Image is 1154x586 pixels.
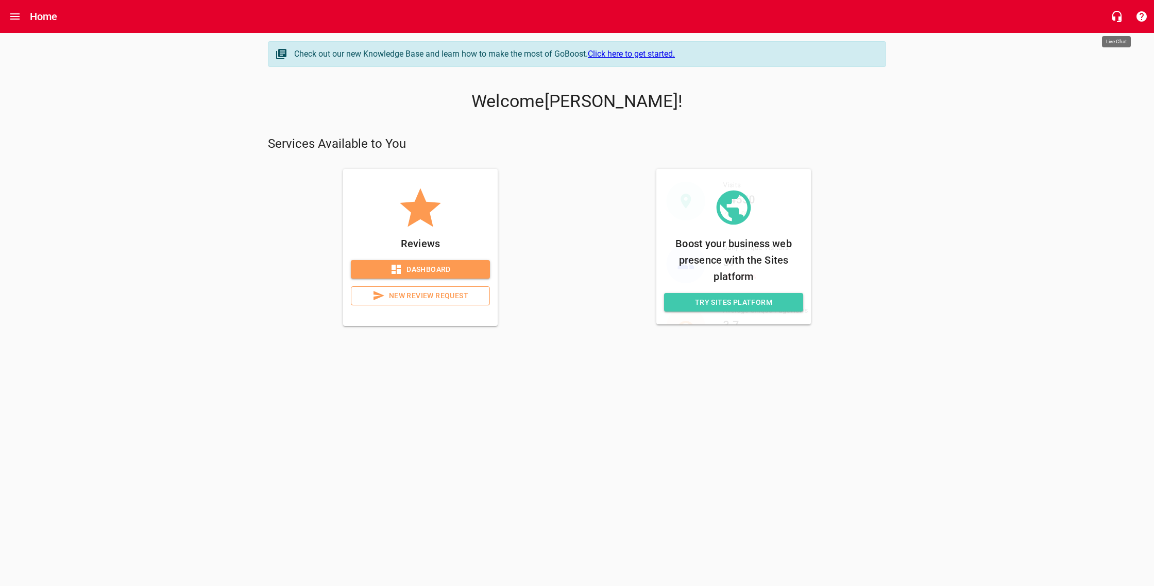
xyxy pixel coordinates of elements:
a: Click here to get started. [588,49,675,59]
button: Support Portal [1129,4,1154,29]
a: Try Sites Platform [664,293,803,312]
a: Dashboard [351,260,490,279]
h6: Home [30,8,58,25]
a: New Review Request [351,286,490,305]
button: Open drawer [3,4,27,29]
span: Dashboard [359,263,482,276]
span: New Review Request [360,289,481,302]
p: Reviews [351,235,490,252]
p: Welcome [PERSON_NAME] ! [268,91,886,112]
span: Try Sites Platform [672,296,795,309]
p: Services Available to You [268,136,886,152]
p: Boost your business web presence with the Sites platform [664,235,803,285]
div: Check out our new Knowledge Base and learn how to make the most of GoBoost. [294,48,875,60]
